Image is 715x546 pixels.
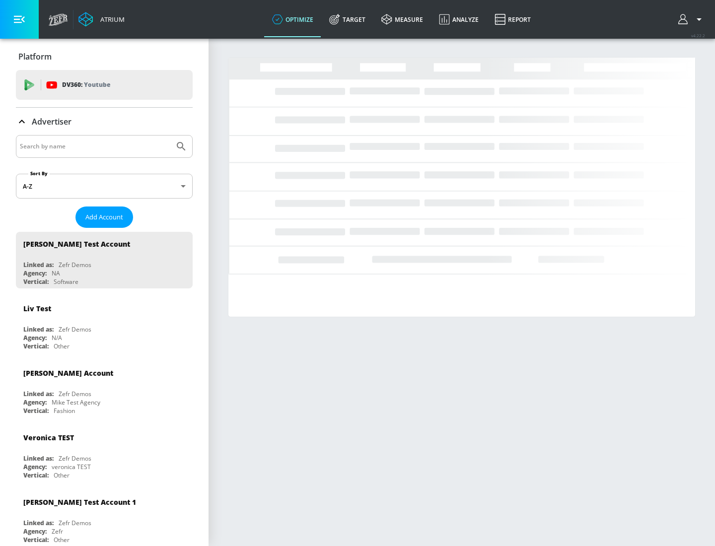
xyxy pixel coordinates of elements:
[52,334,62,342] div: N/A
[16,425,193,482] div: Veronica TESTLinked as:Zefr DemosAgency:veronica TESTVertical:Other
[59,261,91,269] div: Zefr Demos
[23,342,49,350] div: Vertical:
[52,398,100,407] div: Mike Test Agency
[85,211,123,223] span: Add Account
[75,206,133,228] button: Add Account
[59,390,91,398] div: Zefr Demos
[373,1,431,37] a: measure
[23,454,54,463] div: Linked as:
[16,43,193,70] div: Platform
[16,232,193,288] div: [PERSON_NAME] Test AccountLinked as:Zefr DemosAgency:NAVertical:Software
[84,79,110,90] p: Youtube
[54,536,70,544] div: Other
[62,79,110,90] p: DV360:
[321,1,373,37] a: Target
[96,15,125,24] div: Atrium
[20,140,170,153] input: Search by name
[23,269,47,277] div: Agency:
[16,108,193,136] div: Advertiser
[52,269,60,277] div: NA
[54,407,75,415] div: Fashion
[23,463,47,471] div: Agency:
[23,433,74,442] div: Veronica TEST
[16,361,193,417] div: [PERSON_NAME] AccountLinked as:Zefr DemosAgency:Mike Test AgencyVertical:Fashion
[59,454,91,463] div: Zefr Demos
[23,277,49,286] div: Vertical:
[23,239,130,249] div: [PERSON_NAME] Test Account
[691,33,705,38] span: v 4.22.2
[431,1,487,37] a: Analyze
[23,304,51,313] div: Liv Test
[16,296,193,353] div: Liv TestLinked as:Zefr DemosAgency:N/AVertical:Other
[54,471,70,479] div: Other
[59,519,91,527] div: Zefr Demos
[52,463,91,471] div: veronica TEST
[23,390,54,398] div: Linked as:
[78,12,125,27] a: Atrium
[16,174,193,199] div: A-Z
[18,51,52,62] p: Platform
[54,342,70,350] div: Other
[23,536,49,544] div: Vertical:
[23,334,47,342] div: Agency:
[23,527,47,536] div: Agency:
[264,1,321,37] a: optimize
[59,325,91,334] div: Zefr Demos
[23,519,54,527] div: Linked as:
[23,398,47,407] div: Agency:
[54,277,78,286] div: Software
[23,407,49,415] div: Vertical:
[52,527,63,536] div: Zefr
[16,70,193,100] div: DV360: Youtube
[23,261,54,269] div: Linked as:
[23,497,136,507] div: [PERSON_NAME] Test Account 1
[32,116,71,127] p: Advertiser
[28,170,50,177] label: Sort By
[23,325,54,334] div: Linked as:
[23,471,49,479] div: Vertical:
[487,1,539,37] a: Report
[23,368,113,378] div: [PERSON_NAME] Account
